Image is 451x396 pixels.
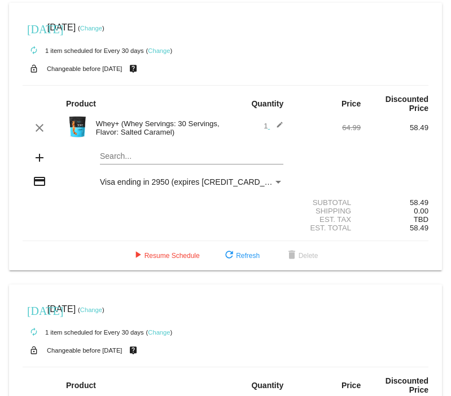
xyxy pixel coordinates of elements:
[122,246,209,266] button: Resume Schedule
[33,175,46,188] mat-icon: credit_card
[341,381,361,390] strong: Price
[386,95,428,113] strong: Discounted Price
[27,61,41,76] mat-icon: lock_open
[264,122,283,130] span: 1
[276,246,327,266] button: Delete
[100,177,283,186] mat-select: Payment Method
[27,326,41,339] mat-icon: autorenew
[410,224,428,232] span: 58.49
[361,123,428,132] div: 58.49
[414,215,428,224] span: TBD
[146,329,173,336] small: ( )
[47,65,122,72] small: Changeable before [DATE]
[361,198,428,207] div: 58.49
[131,249,145,262] mat-icon: play_arrow
[66,99,96,108] strong: Product
[27,303,41,317] mat-icon: [DATE]
[148,329,170,336] a: Change
[293,198,361,207] div: Subtotal
[80,306,102,313] a: Change
[33,121,46,135] mat-icon: clear
[23,47,144,54] small: 1 item scheduled for Every 30 days
[23,329,144,336] small: 1 item scheduled for Every 30 days
[27,21,41,35] mat-icon: [DATE]
[66,115,89,138] img: Image-1-Carousel-Whey-2lb-Salted-Caramel-no-badge.png
[78,25,104,32] small: ( )
[414,207,428,215] span: 0.00
[100,177,289,186] span: Visa ending in 2950 (expires [CREDIT_CARD_DATA])
[126,61,140,76] mat-icon: live_help
[222,249,236,262] mat-icon: refresh
[285,249,299,262] mat-icon: delete
[293,215,361,224] div: Est. Tax
[285,252,318,260] span: Delete
[131,252,200,260] span: Resume Schedule
[213,246,269,266] button: Refresh
[100,152,283,161] input: Search...
[386,376,428,394] strong: Discounted Price
[66,381,96,390] strong: Product
[27,44,41,57] mat-icon: autorenew
[47,347,122,354] small: Changeable before [DATE]
[146,47,173,54] small: ( )
[293,207,361,215] div: Shipping
[78,306,104,313] small: ( )
[80,25,102,32] a: Change
[33,151,46,164] mat-icon: add
[27,343,41,358] mat-icon: lock_open
[222,252,260,260] span: Refresh
[251,381,283,390] strong: Quantity
[251,99,283,108] strong: Quantity
[341,99,361,108] strong: Price
[293,224,361,232] div: Est. Total
[293,123,361,132] div: 64.99
[270,121,283,135] mat-icon: edit
[148,47,170,54] a: Change
[126,343,140,358] mat-icon: live_help
[90,119,226,136] div: Whey+ (Whey Servings: 30 Servings, Flavor: Salted Caramel)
